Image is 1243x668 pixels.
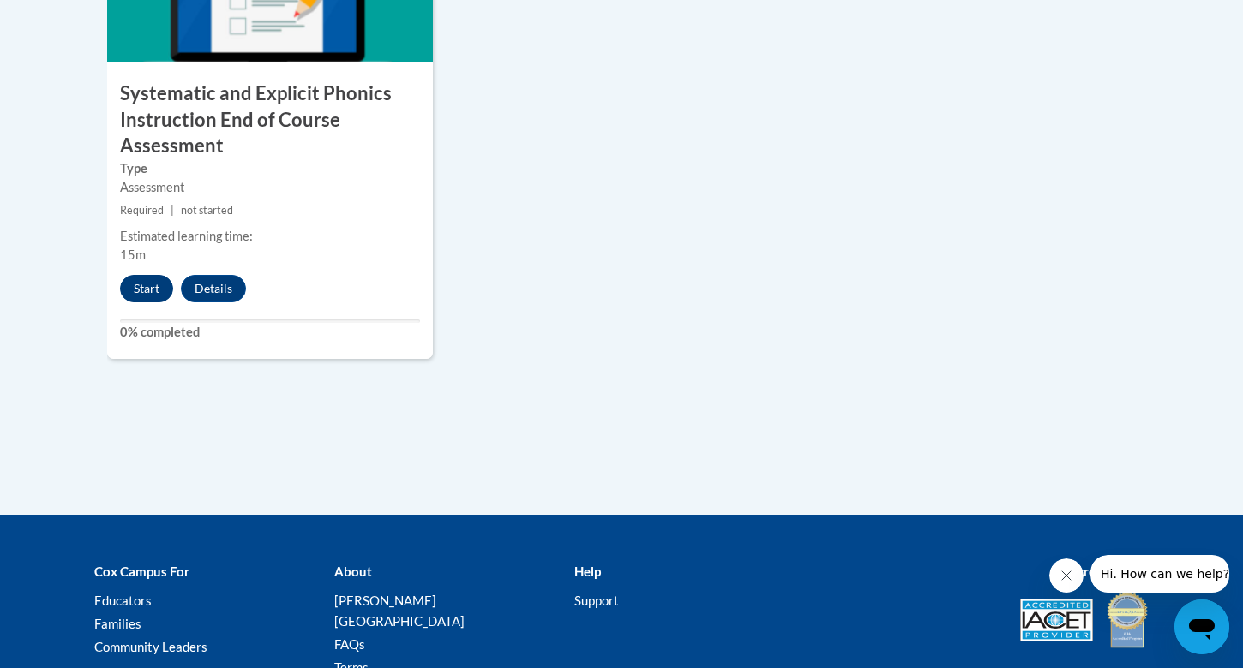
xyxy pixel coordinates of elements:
h3: Systematic and Explicit Phonics Instruction End of Course Assessment [107,81,433,159]
iframe: Message from company [1090,555,1229,593]
b: About [334,564,372,579]
a: FAQs [334,636,365,652]
img: IDA® Accredited [1106,590,1149,650]
img: Accredited IACET® Provider [1020,599,1093,641]
button: Start [120,275,173,302]
b: Cox Campus For [94,564,189,579]
label: Type [120,159,420,178]
span: Required [120,204,164,217]
span: not started [181,204,233,217]
div: Estimated learning time: [120,227,420,246]
a: Support [574,593,619,608]
a: [PERSON_NAME][GEOGRAPHIC_DATA] [334,593,465,629]
a: Educators [94,593,152,608]
span: | [171,204,174,217]
a: Community Leaders [94,639,207,654]
button: Details [181,275,246,302]
div: Assessment [120,178,420,197]
span: 15m [120,248,146,262]
b: Help [574,564,601,579]
label: 0% completed [120,323,420,342]
iframe: Button to launch messaging window [1174,599,1229,654]
a: Families [94,616,141,631]
iframe: Close message [1049,558,1084,593]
